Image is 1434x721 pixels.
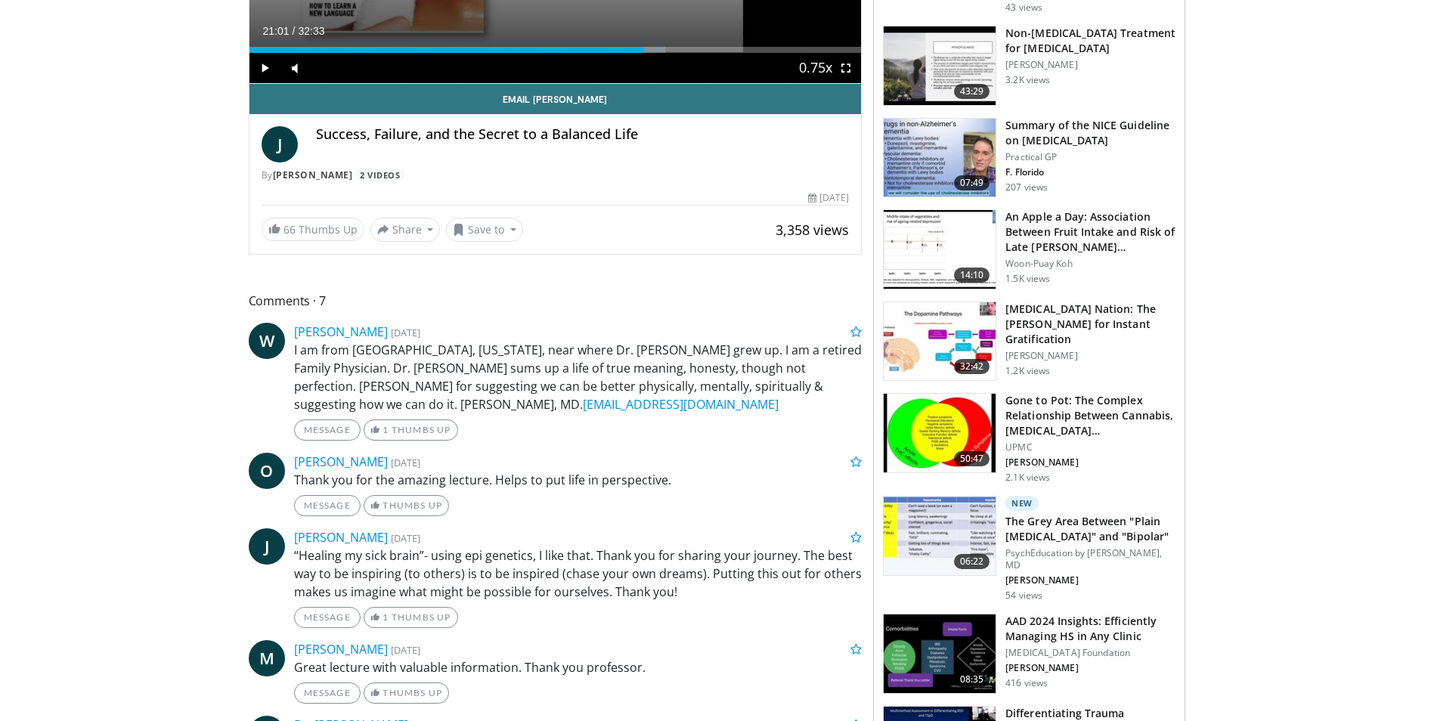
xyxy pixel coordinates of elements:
[1005,74,1050,86] p: 3.2K views
[383,611,389,623] span: 1
[249,84,862,114] a: Email [PERSON_NAME]
[1005,393,1175,438] h3: Gone to Pot: The Complex Relationship Between Cannabis, [MEDICAL_DATA]…
[294,682,361,704] a: Message
[364,607,458,628] a: 1 Thumbs Up
[1005,209,1175,255] h3: An Apple a Day: Association Between Fruit Intake and Risk of Late [PERSON_NAME]…
[263,25,290,37] span: 21:01
[249,323,285,359] a: W
[249,453,285,489] a: O
[294,323,388,340] a: [PERSON_NAME]
[1005,151,1175,163] p: Practical GP
[1005,273,1050,285] p: 1.5K views
[446,218,523,242] button: Save to
[883,209,1175,289] a: 14:10 An Apple a Day: Association Between Fruit Intake and Risk of Late [PERSON_NAME]… Woon-Puay ...
[1005,441,1175,453] p: UPMC
[1005,614,1175,644] h3: AAD 2024 Insights: Efficiently Managing HS in Any Clinic
[1005,677,1048,689] p: 416 views
[883,614,1175,694] a: 08:35 AAD 2024 Insights: Efficiently Managing HS in Any Clinic [MEDICAL_DATA] Foundation [PERSON_...
[831,53,861,83] button: Fullscreen
[294,495,361,516] a: Message
[1005,2,1042,14] p: 43 views
[883,302,1175,382] a: 32:42 [MEDICAL_DATA] Nation: The [PERSON_NAME] for Instant Gratification [PERSON_NAME] 1.2K views
[1005,118,1175,148] h3: Summary of the NICE Guideline on [MEDICAL_DATA]
[391,531,420,545] small: [DATE]
[280,53,310,83] button: Mute
[954,268,990,283] span: 14:10
[364,495,449,516] a: Thumbs Up
[1005,574,1175,586] p: [PERSON_NAME]
[954,554,990,569] span: 06:22
[1005,547,1175,571] p: PsychEducation by [PERSON_NAME], MD
[249,640,285,676] a: M
[355,169,405,181] a: 2 Videos
[1005,472,1050,484] p: 2.1K views
[1005,365,1050,377] p: 1.2K views
[249,291,863,311] span: Comments 7
[1005,456,1175,469] p: [PERSON_NAME]
[294,658,863,676] p: Great lecture with valuable information. Thank you professor.
[294,641,388,658] a: [PERSON_NAME]
[294,419,361,441] a: Message
[391,456,420,469] small: [DATE]
[808,191,849,205] div: [DATE]
[954,359,990,374] span: 32:42
[249,528,285,565] a: J
[1005,514,1175,544] h3: The Grey Area Between "Plain [MEDICAL_DATA]" and "Bipolar"
[884,210,996,289] img: 0fb96a29-ee07-42a6-afe7-0422f9702c53.150x105_q85_crop-smart_upscale.jpg
[364,419,458,441] a: 1 Thumbs Up
[294,341,863,413] p: I am from [GEOGRAPHIC_DATA], [US_STATE], near where Dr. [PERSON_NAME] grew up. I am a retired Fam...
[293,25,296,37] span: /
[249,53,280,83] button: Play
[262,126,298,162] a: J
[801,53,831,83] button: Playback Rate
[391,643,420,657] small: [DATE]
[364,682,449,704] a: Thumbs Up
[883,393,1175,484] a: 50:47 Gone to Pot: The Complex Relationship Between Cannabis, [MEDICAL_DATA]… UPMC [PERSON_NAME] ...
[954,672,990,687] span: 08:35
[884,614,996,693] img: 7e9178f4-423f-4166-b729-a32785e2883e.150x105_q85_crop-smart_upscale.jpg
[1005,496,1039,511] p: New
[294,471,863,489] p: Thank you for the amazing lecture. Helps to put life in perspective.
[1005,647,1175,659] p: [MEDICAL_DATA] Foundation
[294,607,361,628] a: Message
[370,218,441,242] button: Share
[294,529,388,546] a: [PERSON_NAME]
[294,453,388,470] a: [PERSON_NAME]
[954,175,990,190] span: 07:49
[1005,59,1175,71] p: [PERSON_NAME]
[298,25,324,37] span: 32:33
[249,47,862,53] div: Progress Bar
[316,126,850,143] h4: Success, Failure, and the Secret to a Balanced Life
[273,169,353,181] a: [PERSON_NAME]
[1005,589,1042,602] p: 54 views
[1005,26,1175,56] h3: Non-[MEDICAL_DATA] Treatment for [MEDICAL_DATA]
[883,496,1175,602] a: 06:22 New The Grey Area Between "Plain [MEDICAL_DATA]" and "Bipolar" PsychEducation by [PERSON_NA...
[884,394,996,472] img: 045704c6-c23c-49b4-a046-65a12fb74f3a.150x105_q85_crop-smart_upscale.jpg
[884,26,996,105] img: eb9441ca-a77b-433d-ba99-36af7bbe84ad.150x105_q85_crop-smart_upscale.jpg
[884,302,996,381] img: 8c144ef5-ad01-46b8-bbf2-304ffe1f6934.150x105_q85_crop-smart_upscale.jpg
[776,221,849,239] span: 3,358 views
[294,546,863,601] p: “Healing my sick brain”- using epi genetics, I like that. Thank you for sharing your journey. The...
[884,119,996,197] img: 8e949c61-8397-4eef-823a-95680e5d1ed1.150x105_q85_crop-smart_upscale.jpg
[583,396,779,413] a: [EMAIL_ADDRESS][DOMAIN_NAME]
[1005,166,1175,178] p: F. Florido
[883,26,1175,106] a: 43:29 Non-[MEDICAL_DATA] Treatment for [MEDICAL_DATA] [PERSON_NAME] 3.2K views
[1005,258,1175,270] p: Woon-Puay Koh
[262,169,850,182] div: By
[1005,350,1175,362] p: [PERSON_NAME]
[954,451,990,466] span: 50:47
[383,424,389,435] span: 1
[1005,662,1175,674] p: [PERSON_NAME]
[883,118,1175,198] a: 07:49 Summary of the NICE Guideline on [MEDICAL_DATA] Practical GP F. Florido 207 views
[283,222,296,237] span: 66
[884,497,996,575] img: f1fcc2a6-fd87-42b5-a788-d3dc12e03920.150x105_q85_crop-smart_upscale.jpg
[391,326,420,339] small: [DATE]
[1005,302,1175,347] h3: [MEDICAL_DATA] Nation: The [PERSON_NAME] for Instant Gratification
[262,218,364,241] a: 66 Thumbs Up
[954,84,990,99] span: 43:29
